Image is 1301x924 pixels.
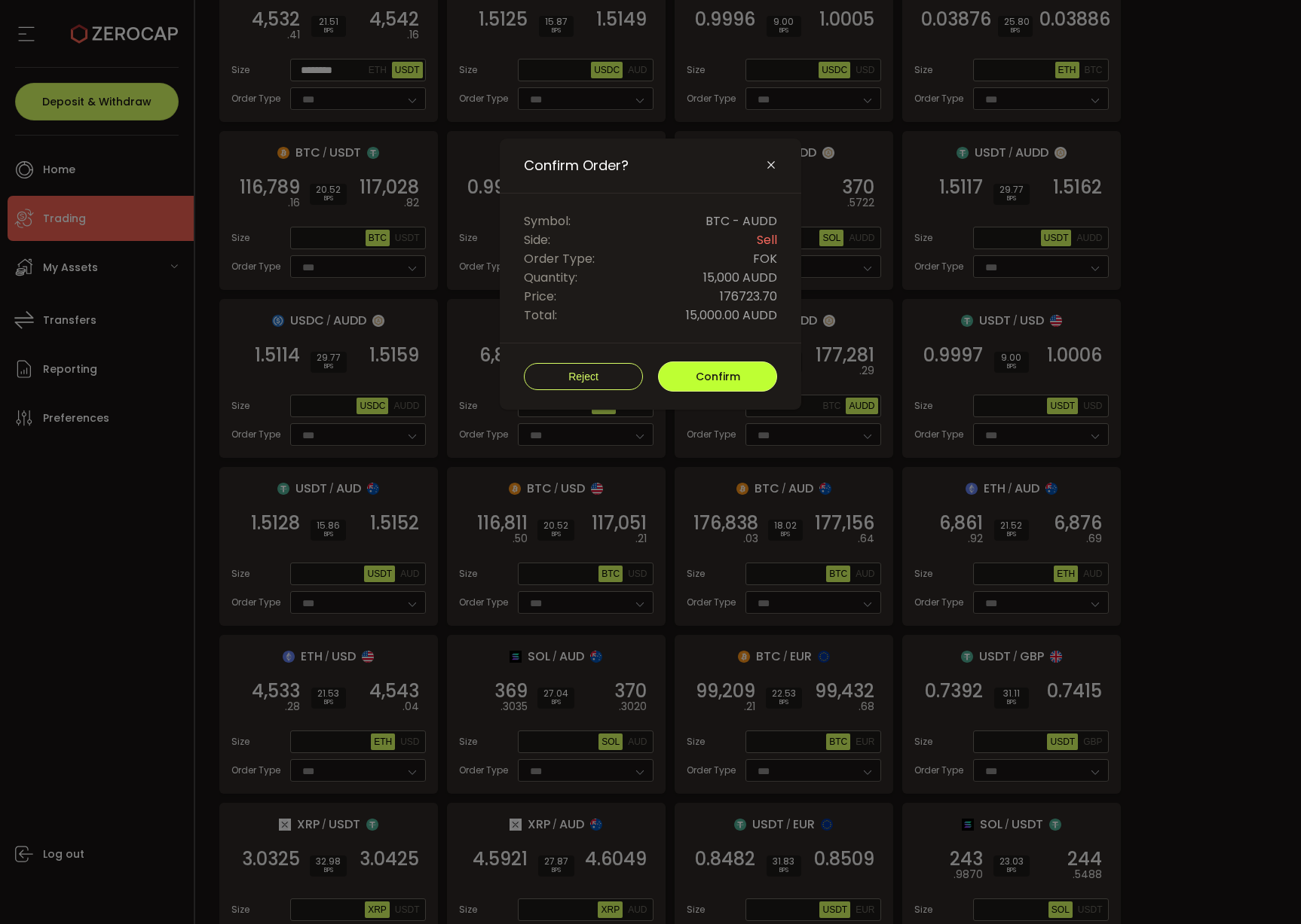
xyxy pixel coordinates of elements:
span: Sell [757,230,777,249]
span: Order Type: [524,249,595,268]
button: Reject [524,363,643,390]
span: Reject [568,371,598,383]
span: 15,000.00 AUDD [686,306,777,325]
span: BTC - AUDD [706,212,777,230]
span: Side: [524,230,550,249]
span: FOK [753,249,777,268]
div: Confirm Order? [500,139,801,410]
button: Close [765,159,777,172]
span: Confirm [696,369,740,384]
span: 15,000 AUDD [703,268,777,287]
button: Confirm [658,361,777,392]
span: Price: [524,287,556,306]
span: Symbol: [524,212,571,230]
span: Total: [524,306,557,325]
span: 176723.70 [720,287,777,306]
span: Quantity: [524,268,577,287]
span: Confirm Order? [524,157,629,175]
iframe: Chat Widget [1122,761,1301,924]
